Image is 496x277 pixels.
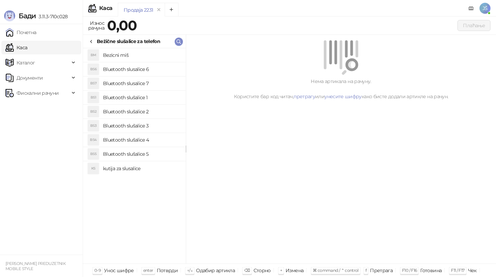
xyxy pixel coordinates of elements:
[104,266,134,275] div: Унос шифре
[457,20,490,31] button: Плаћање
[6,41,27,54] a: Каса
[17,86,59,100] span: Фискални рачуни
[83,48,186,264] div: grid
[468,266,477,275] div: Чек
[324,93,362,100] a: унесите шифру
[154,7,163,13] button: remove
[402,268,417,273] span: F10 / F16
[88,92,99,103] div: BS1
[479,3,490,14] span: JŠ
[196,266,235,275] div: Одабир артикла
[194,78,488,100] div: Нема артикала на рачуну. Користите бар код читач, или како бисте додали артикле на рачун.
[103,163,180,174] h4: kutija za slusalice
[254,266,271,275] div: Сторно
[88,78,99,89] div: BS7
[17,56,35,70] span: Каталог
[88,106,99,117] div: BS2
[103,92,180,103] h4: Bluetooth slušalice 1
[165,3,178,17] button: Add tab
[420,266,442,275] div: Готовина
[103,50,180,61] h4: Bezicni miš
[103,64,180,75] h4: Bluetooth slusalice 6
[103,78,180,89] h4: Bluetooth slusalice 7
[6,261,65,271] small: [PERSON_NAME] PREDUZETNIK MOBILE STYLE
[19,12,36,20] span: Бади
[187,268,193,273] span: ↑/↓
[313,268,359,273] span: ⌘ command / ⌃ control
[87,19,106,32] div: Износ рачуна
[88,148,99,160] div: BS5
[88,64,99,75] div: BS6
[4,10,15,21] img: Logo
[451,268,464,273] span: F11 / F17
[88,120,99,131] div: BS3
[293,93,315,100] a: претрагу
[88,163,99,174] div: KS
[244,268,250,273] span: ⌫
[88,134,99,145] div: BS4
[6,25,37,39] a: Почетна
[94,268,101,273] span: 0-9
[99,6,112,11] div: Каса
[103,148,180,160] h4: Bluetooth slušalice 5
[36,13,68,20] span: 3.11.3-710c028
[466,3,477,14] a: Документација
[17,71,43,85] span: Документи
[103,120,180,131] h4: Bluetooth slušalice 3
[280,268,282,273] span: +
[103,134,180,145] h4: Bluetooth slušalice 4
[97,38,160,45] div: Bežične slušalice za telefon
[103,106,180,117] h4: Bluetooth slušalice 2
[157,266,178,275] div: Потврди
[370,266,393,275] div: Претрага
[88,50,99,61] div: BM
[143,268,153,273] span: enter
[107,17,137,34] strong: 0,00
[286,266,303,275] div: Измена
[365,268,366,273] span: f
[124,6,153,14] div: Продаја 2231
